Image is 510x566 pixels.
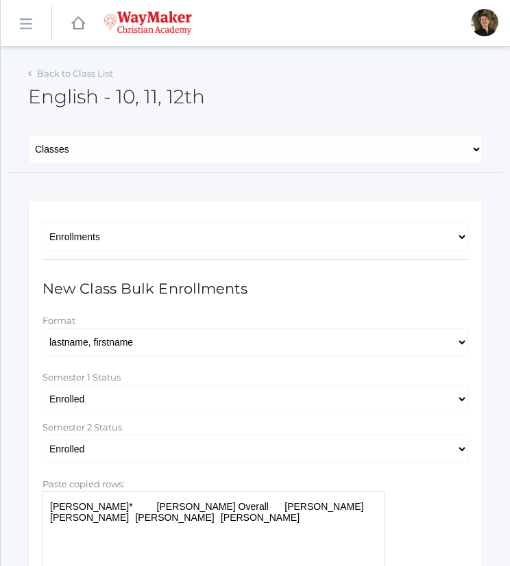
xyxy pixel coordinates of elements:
a: Back to Class List [37,68,113,79]
h2: English - 10, 11, 12th [28,86,205,107]
h1: New Class Bulk Enrollments [42,281,468,296]
label: Paste copied rows: [42,478,125,489]
label: Semester 2 Status [42,422,122,433]
div: Dianna Renz [471,9,498,36]
img: waymaker-logo-stack-white-1602f2b1af18da31a5905e9982d058868370996dac5278e84edea6dabf9a3315.png [104,11,192,35]
label: Format [42,315,75,326]
label: Semester 1 Status [42,372,121,383]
